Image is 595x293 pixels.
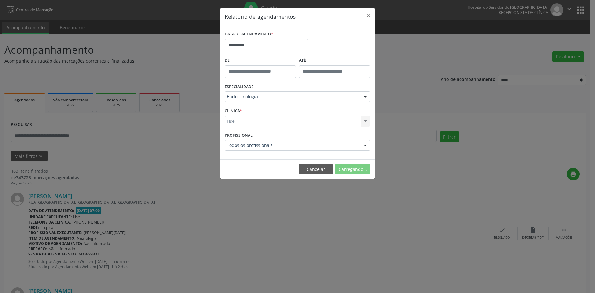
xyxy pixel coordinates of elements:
[299,164,333,175] button: Cancelar
[225,82,253,92] label: ESPECIALIDADE
[225,131,253,140] label: PROFISSIONAL
[225,12,296,20] h5: Relatório de agendamentos
[227,94,358,100] span: Endocrinologia
[362,8,375,23] button: Close
[225,29,273,39] label: DATA DE AGENDAMENTO
[225,106,242,116] label: CLÍNICA
[225,56,296,65] label: De
[299,56,370,65] label: ATÉ
[335,164,370,175] button: Carregando...
[227,142,358,149] span: Todos os profissionais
